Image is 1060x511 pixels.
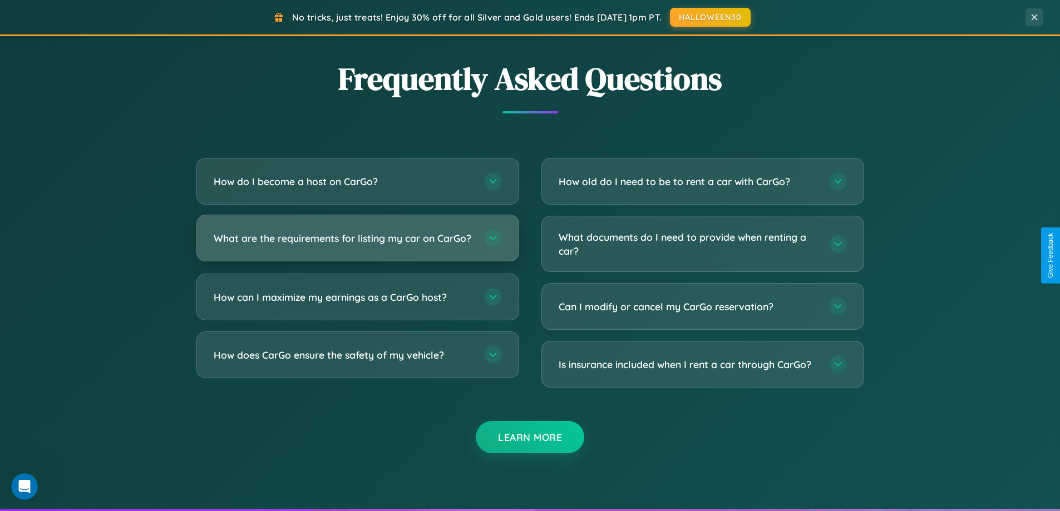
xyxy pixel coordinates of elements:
div: Give Feedback [1047,233,1054,278]
h3: How can I maximize my earnings as a CarGo host? [214,290,473,304]
span: No tricks, just treats! Enjoy 30% off for all Silver and Gold users! Ends [DATE] 1pm PT. [292,12,662,23]
h3: Is insurance included when I rent a car through CarGo? [559,358,818,371]
h3: What are the requirements for listing my car on CarGo? [214,231,473,245]
h3: How old do I need to be to rent a car with CarGo? [559,175,818,188]
button: Learn More [476,421,584,453]
iframe: Intercom live chat [11,473,38,500]
h2: Frequently Asked Questions [196,57,864,100]
h3: How does CarGo ensure the safety of my vehicle? [214,348,473,362]
button: HALLOWEEN30 [670,8,751,27]
h3: What documents do I need to provide when renting a car? [559,230,818,257]
h3: How do I become a host on CarGo? [214,175,473,188]
h3: Can I modify or cancel my CarGo reservation? [559,300,818,314]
